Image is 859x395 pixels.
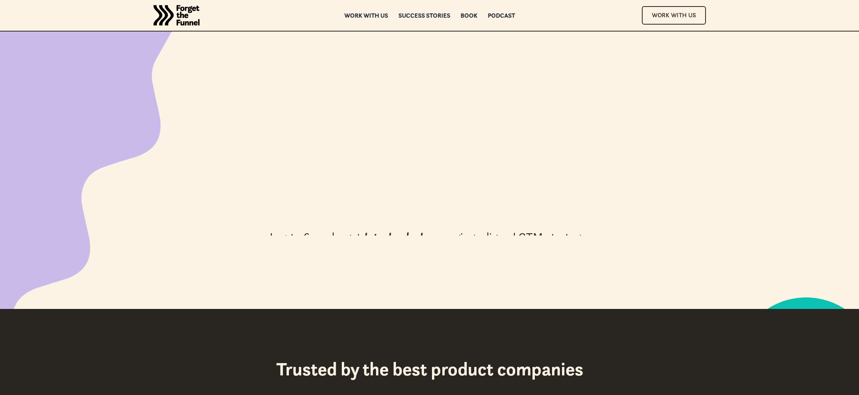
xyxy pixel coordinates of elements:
h2: Trusted by the best product companies [276,358,583,380]
a: Success Stories [398,13,450,18]
a: Work With Us [642,6,706,24]
a: Podcast [488,13,515,18]
a: Book [460,13,477,18]
a: Work with us [344,13,388,18]
div: In 4 to 6 weeks get messaging, aligned GTM strategy, and a to move forward with confidence. [267,229,593,261]
em: data-backed [361,230,423,244]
